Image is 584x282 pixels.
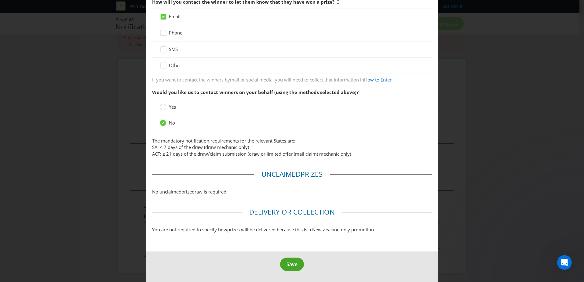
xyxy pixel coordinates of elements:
[152,144,249,150] span: SA: < 7 days of the draw (draw mechanic only)
[152,226,227,233] span: You are not required to specify how
[272,77,364,83] span: , you will need to collect that information in
[364,77,392,83] a: How to Enter
[169,104,176,110] span: Yes
[169,30,182,36] span: Phone
[152,77,230,83] span: If you want to contact the winners by
[392,77,393,83] span: .
[280,258,304,271] button: Save
[227,226,238,233] span: prize
[238,226,375,233] span: s will be delivered because this is a New Zealand only promotion.
[192,189,228,195] span: draw is required.
[242,207,342,217] legend: Delivery or Collection
[301,169,319,179] span: Prize
[181,189,192,195] span: prize
[261,169,301,179] span: Unclaimed
[169,62,181,68] span: Other
[557,255,572,270] iframe: Intercom live chat
[230,77,272,83] span: mail or social media
[319,169,323,179] span: s
[152,138,295,144] span: The mandatory notification requirements for the relevant States are:
[152,189,181,195] span: No unclaimed
[169,46,178,52] span: SMS
[169,120,175,126] span: No
[287,261,297,268] span: Save
[152,151,351,157] span: ACT: ≤ 21 days of the draw/claim submission (draw or limited offer (mail claim) mechanic only)
[169,13,181,20] span: Email
[152,89,359,95] span: Would you like us to contact winners on your behalf (using the methods selected above)?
